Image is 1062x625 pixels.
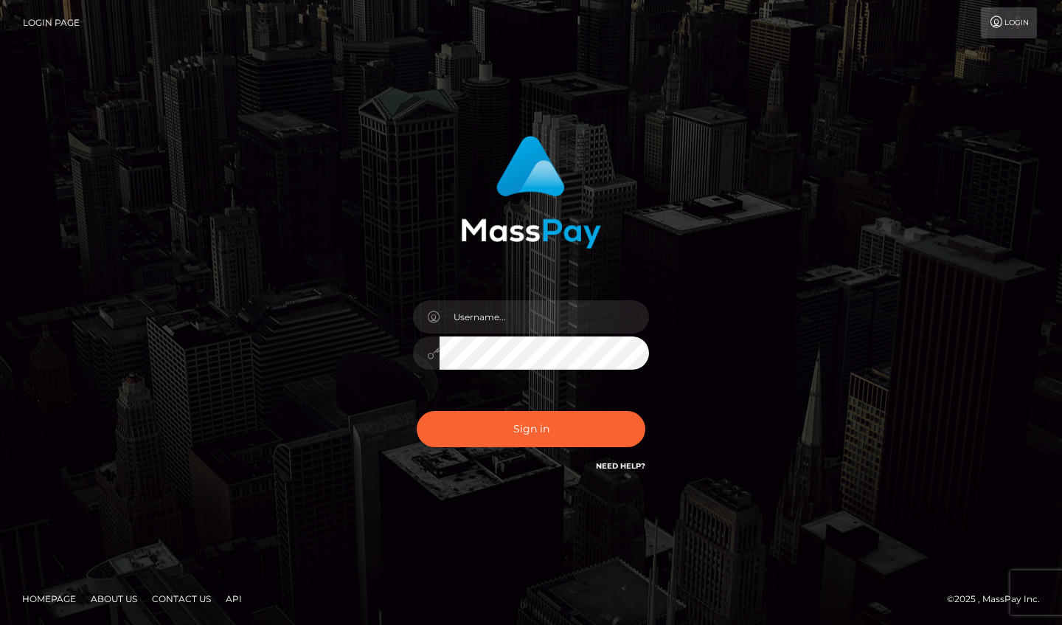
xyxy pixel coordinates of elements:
[596,461,645,471] a: Need Help?
[220,587,248,610] a: API
[417,411,645,447] button: Sign in
[981,7,1037,38] a: Login
[16,587,82,610] a: Homepage
[23,7,80,38] a: Login Page
[947,591,1051,607] div: © 2025 , MassPay Inc.
[440,300,649,334] input: Username...
[146,587,217,610] a: Contact Us
[85,587,143,610] a: About Us
[461,136,601,249] img: MassPay Login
